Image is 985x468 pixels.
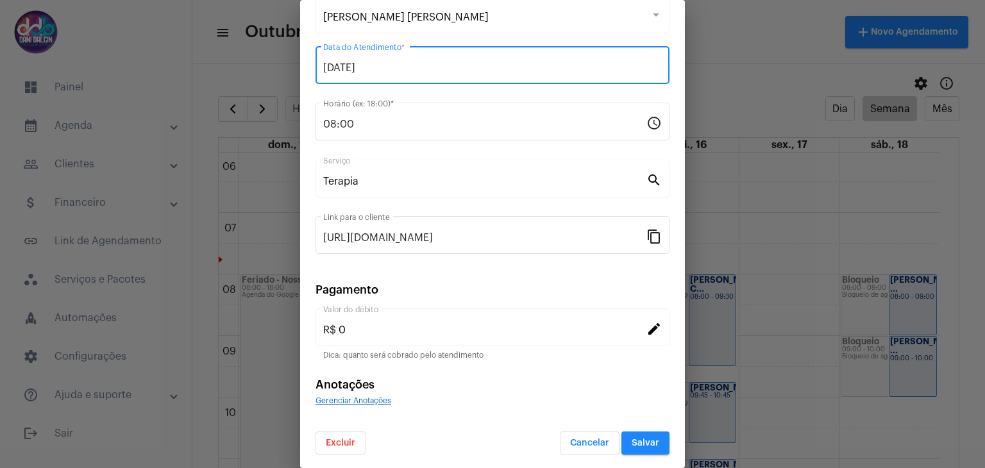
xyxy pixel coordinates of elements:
[326,439,355,447] span: Excluir
[323,12,489,22] span: [PERSON_NAME] [PERSON_NAME]
[323,119,646,130] input: Horário
[646,228,662,244] mat-icon: content_copy
[316,379,375,390] span: Anotações
[316,397,391,405] span: Gerenciar Anotações
[646,115,662,130] mat-icon: schedule
[646,321,662,336] mat-icon: edit
[323,351,484,360] mat-hint: Dica: quanto será cobrado pelo atendimento
[323,232,646,244] input: Link
[646,172,662,187] mat-icon: search
[323,324,646,336] input: Valor
[632,439,659,447] span: Salvar
[323,176,646,187] input: Pesquisar serviço
[570,439,609,447] span: Cancelar
[621,431,669,455] button: Salvar
[560,431,619,455] button: Cancelar
[316,284,378,296] span: Pagamento
[316,431,366,455] button: Excluir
